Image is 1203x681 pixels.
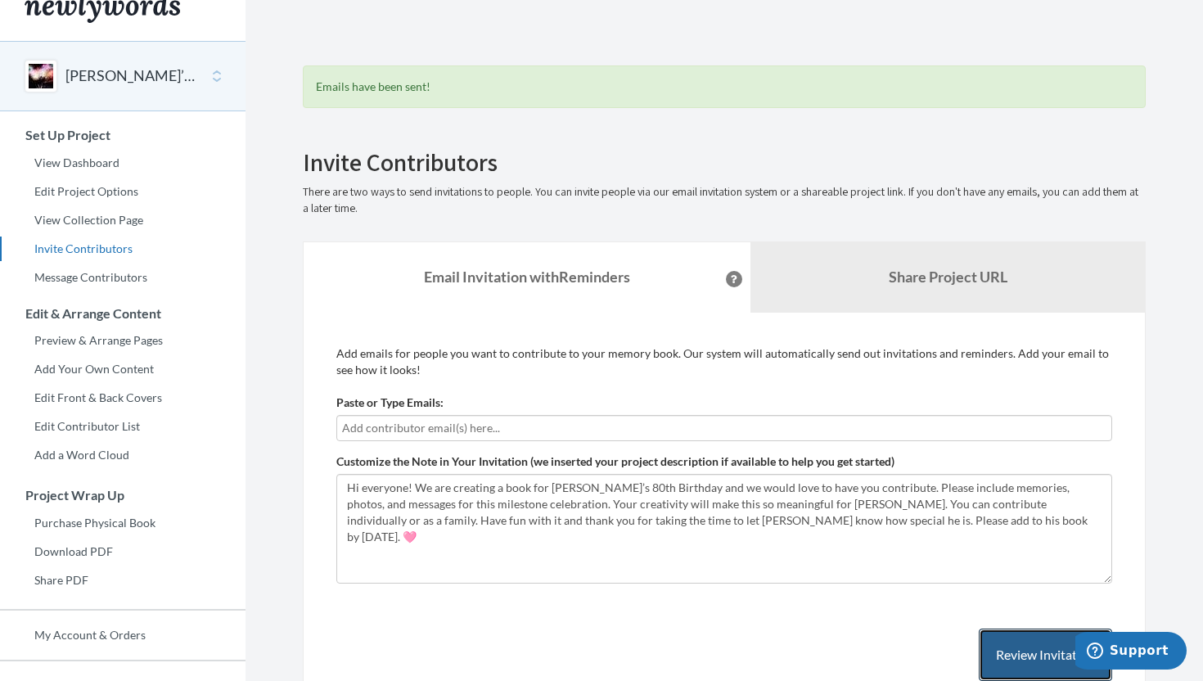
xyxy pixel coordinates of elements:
b: Share Project URL [889,268,1007,286]
h3: Project Wrap Up [1,488,246,503]
button: [PERSON_NAME]’s 80th Birthday [65,65,198,87]
input: Add contributor email(s) here... [342,419,1106,437]
div: Emails have been sent! [303,65,1146,108]
h2: Invite Contributors [303,149,1146,176]
label: Customize the Note in Your Invitation (we inserted your project description if available to help ... [336,453,894,470]
h3: Edit & Arrange Content [1,306,246,321]
p: There are two ways to send invitations to people. You can invite people via our email invitation ... [303,184,1146,217]
h3: Set Up Project [1,128,246,142]
strong: Email Invitation with Reminders [424,268,630,286]
label: Paste or Type Emails: [336,395,444,411]
textarea: Hi everyone! We are creating a book for [PERSON_NAME]’s 80th Birthday and we would love to have y... [336,474,1112,584]
p: Add emails for people you want to contribute to your memory book. Our system will automatically s... [336,345,1112,378]
iframe: Opens a widget where you can chat to one of our agents [1075,632,1187,673]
